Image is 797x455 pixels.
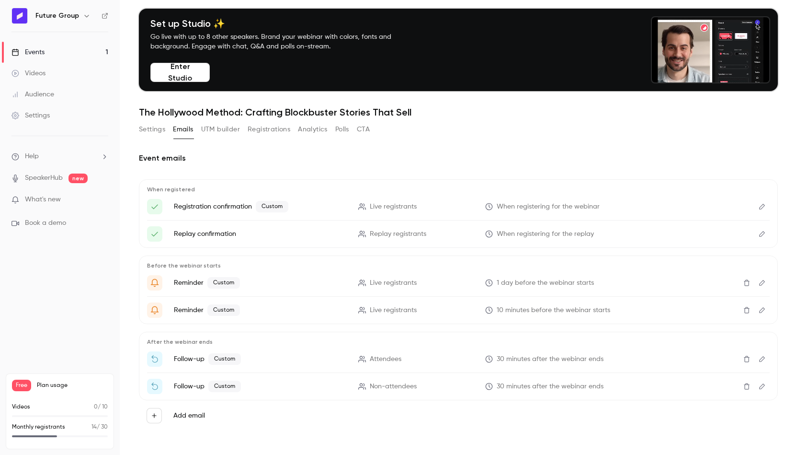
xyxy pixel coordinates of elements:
[12,403,30,411] p: Videos
[147,351,770,367] li: Thanks for attending {{ event_name }}
[754,226,770,242] button: Edit
[37,382,108,389] span: Plan usage
[739,351,754,367] button: Delete
[25,195,61,205] span: What's new
[147,275,770,291] li: Get ready for '{{ event_name }}' tomorrow!
[208,381,241,392] span: Custom
[174,277,347,289] p: Reminder
[497,229,594,239] span: When registering for the replay
[174,229,347,239] p: Replay confirmation
[11,152,108,162] li: help-dropdown-opener
[147,186,770,193] p: When registered
[25,173,63,183] a: SpeakerHub
[12,423,65,432] p: Monthly registrants
[91,424,97,430] span: 14
[256,201,288,212] span: Custom
[201,122,240,137] button: UTM builder
[150,32,414,51] p: Go live with up to 8 other speakers. Brand your webinar with colors, fonts and background. Engage...
[11,47,45,57] div: Events
[370,278,417,288] span: Live registrants
[207,304,240,316] span: Custom
[147,199,770,214] li: Here's your access link to {{ event_name }}!
[497,305,610,315] span: 10 minutes before the webinar starts
[497,202,600,212] span: When registering for the webinar
[174,201,347,212] p: Registration confirmation
[497,382,603,392] span: 30 minutes after the webinar ends
[370,305,417,315] span: Live registrants
[754,303,770,318] button: Edit
[68,174,88,183] span: new
[94,404,98,410] span: 0
[357,122,370,137] button: CTA
[11,69,46,78] div: Videos
[94,403,108,411] p: / 10
[139,152,778,164] h2: Event emails
[91,423,108,432] p: / 30
[248,122,290,137] button: Registrations
[173,122,193,137] button: Emails
[25,152,39,162] span: Help
[754,351,770,367] button: Edit
[739,303,754,318] button: Delete
[147,226,770,242] li: Here's your access link to {{ event_name }}!
[208,353,241,365] span: Custom
[754,379,770,394] button: Edit
[754,275,770,291] button: Edit
[335,122,349,137] button: Polls
[147,379,770,394] li: Watch the replay of {{ event_name }}
[370,202,417,212] span: Live registrants
[497,354,603,364] span: 30 minutes after the webinar ends
[12,8,27,23] img: Future Group
[147,262,770,269] p: Before the webinar starts
[370,229,426,239] span: Replay registrants
[150,63,210,82] button: Enter Studio
[12,380,31,391] span: Free
[370,382,417,392] span: Non-attendees
[147,303,770,318] li: {{ event_name }} is about to go live
[150,18,414,29] h4: Set up Studio ✨
[174,304,347,316] p: Reminder
[739,379,754,394] button: Delete
[739,275,754,291] button: Delete
[207,277,240,289] span: Custom
[173,411,205,420] label: Add email
[147,338,770,346] p: After the webinar ends
[25,218,66,228] span: Book a demo
[298,122,328,137] button: Analytics
[174,381,347,392] p: Follow-up
[139,106,778,118] h1: The Hollywood Method: Crafting Blockbuster Stories That Sell
[35,11,79,21] h6: Future Group
[11,90,54,99] div: Audience
[139,122,165,137] button: Settings
[497,278,594,288] span: 1 day before the webinar starts
[174,353,347,365] p: Follow-up
[754,199,770,214] button: Edit
[370,354,401,364] span: Attendees
[11,111,50,120] div: Settings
